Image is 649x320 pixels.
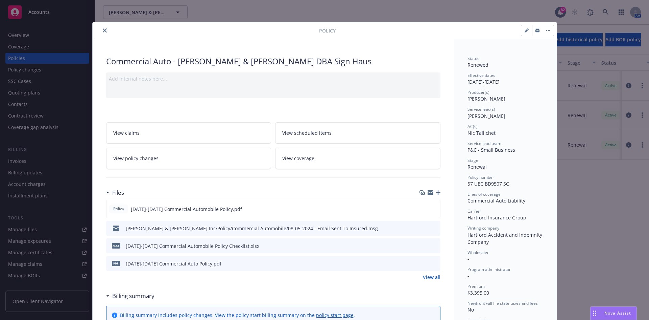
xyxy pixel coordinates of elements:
[467,232,544,245] span: Hartford Accident and Indemnity Company
[467,130,496,136] span: Nic Tallichet
[467,283,485,289] span: Premium
[590,306,637,320] button: Nova Assist
[112,292,154,300] h3: Billing summary
[420,206,426,213] button: download file
[113,155,159,162] span: View policy changes
[319,27,336,34] span: Policy
[432,225,438,232] button: preview file
[467,250,489,255] span: Wholesaler
[316,312,354,318] a: policy start page
[106,122,271,144] a: View claims
[467,273,469,279] span: -
[604,310,631,316] span: Nova Assist
[467,62,488,68] span: Renewed
[101,26,109,35] button: close
[467,191,501,197] span: Lines of coverage
[106,148,271,169] a: View policy changes
[467,225,499,231] span: Writing company
[432,260,438,267] button: preview file
[467,300,538,306] span: Newfront will file state taxes and fees
[421,260,426,267] button: download file
[421,225,426,232] button: download file
[467,180,509,187] span: 57 UEC BD9507 SC
[467,147,515,153] span: P&C - Small Business
[126,242,259,250] div: [DATE]-[DATE] Commercial Automobile Policy Checklist.xlsx
[112,206,125,212] span: Policy
[275,122,440,144] a: View scheduled items
[467,290,489,296] span: $3,395.00
[467,256,469,262] span: -
[275,148,440,169] a: View coverage
[106,188,124,197] div: Files
[432,242,438,250] button: preview file
[467,95,505,102] span: [PERSON_NAME]
[131,206,242,213] span: [DATE]-[DATE] Commercial Automobile Policy.pdf
[423,274,440,281] a: View all
[120,312,355,319] div: Billing summary includes policy changes. View the policy start billing summary on the .
[467,174,494,180] span: Policy number
[112,243,120,248] span: xlsx
[282,129,332,136] span: View scheduled items
[467,197,525,204] span: Commercial Auto Liability
[467,141,501,146] span: Service lead team
[467,266,511,272] span: Program administrator
[467,106,495,112] span: Service lead(s)
[467,113,505,119] span: [PERSON_NAME]
[431,206,437,213] button: preview file
[467,56,479,61] span: Status
[282,155,314,162] span: View coverage
[421,242,426,250] button: download file
[126,260,221,267] div: [DATE]-[DATE] Commercial Auto Policy.pdf
[112,188,124,197] h3: Files
[467,164,487,170] span: Renewal
[113,129,140,136] span: View claims
[467,157,478,163] span: Stage
[109,75,438,82] div: Add internal notes here...
[106,292,154,300] div: Billing summary
[467,72,543,85] div: [DATE] - [DATE]
[126,225,378,232] div: [PERSON_NAME] & [PERSON_NAME] Inc/Policy/Commercial Automobile/08-05-2024 - Email Sent To Insured...
[467,214,526,221] span: Hartford Insurance Group
[467,72,495,78] span: Effective dates
[467,306,474,313] span: No
[112,261,120,266] span: pdf
[591,307,599,320] div: Drag to move
[467,89,489,95] span: Producer(s)
[106,56,440,67] div: Commercial Auto - [PERSON_NAME] & [PERSON_NAME] DBA Sign Haus
[467,124,478,129] span: AC(s)
[467,208,481,214] span: Carrier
